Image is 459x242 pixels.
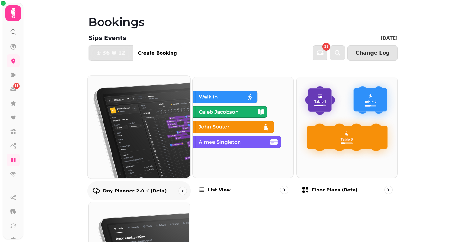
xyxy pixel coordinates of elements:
[347,45,398,61] button: Change Log
[324,45,328,48] span: 11
[87,75,190,178] img: Day Planner 2.0 ⚡ (Beta)
[103,51,110,56] span: 36
[312,187,357,193] p: Floor Plans (beta)
[281,187,288,193] svg: go to
[381,35,398,41] p: [DATE]
[118,51,125,56] span: 12
[296,76,397,177] img: Floor Plans (beta)
[385,187,392,193] svg: go to
[133,45,182,61] button: Create Booking
[7,83,20,96] a: 11
[15,84,19,88] span: 11
[88,33,126,42] p: Sips Events
[179,188,186,194] svg: go to
[87,75,191,200] a: Day Planner 2.0 ⚡ (Beta)Day Planner 2.0 ⚡ (Beta)
[192,77,294,199] a: List viewList view
[192,76,293,177] img: List view
[138,51,177,55] span: Create Booking
[103,188,167,194] p: Day Planner 2.0 ⚡ (Beta)
[356,51,390,56] span: Change Log
[208,187,231,193] p: List view
[296,77,398,199] a: Floor Plans (beta)Floor Plans (beta)
[89,45,133,61] button: 3612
